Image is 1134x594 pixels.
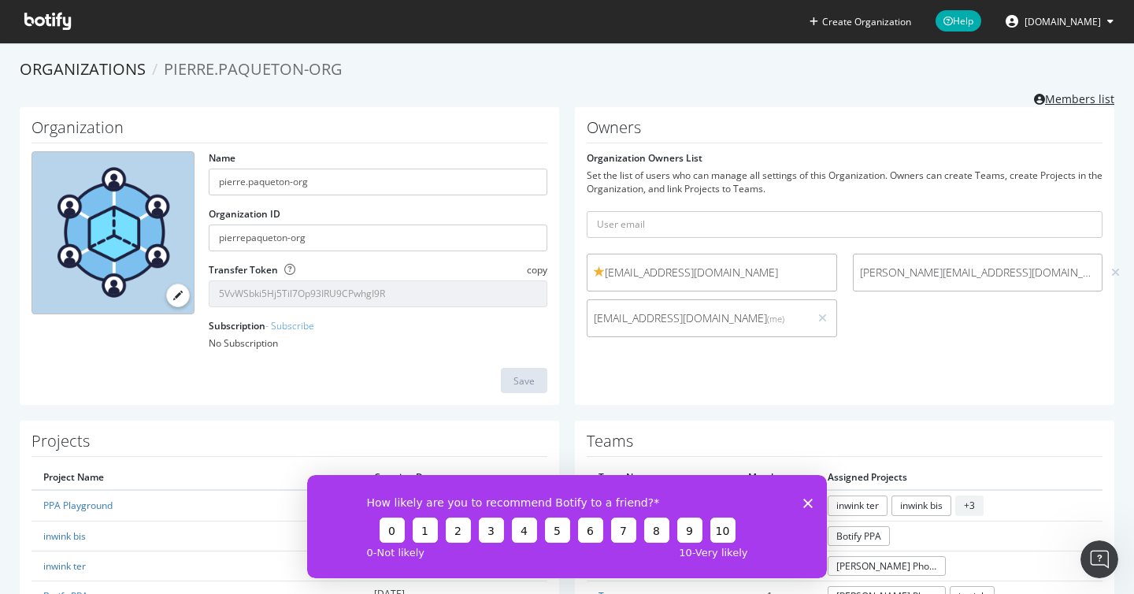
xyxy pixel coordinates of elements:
[307,475,827,578] iframe: Enquête de Botify
[527,263,547,277] span: copy
[43,529,86,543] a: inwink bis
[164,58,343,80] span: pierre.paqueton-org
[43,499,113,512] a: PPA Playground
[955,496,984,515] span: + 3
[1025,15,1101,28] span: pierre.paqueton.gmail
[587,151,702,165] label: Organization Owners List
[31,433,547,457] h1: Projects
[362,465,547,490] th: Creation Date
[594,310,802,326] span: [EMAIL_ADDRESS][DOMAIN_NAME]
[767,313,784,325] small: (me)
[209,336,547,350] div: No Subscription
[265,319,314,332] a: - Subscribe
[816,465,1102,490] th: Assigned Projects
[209,151,235,165] label: Name
[31,119,547,143] h1: Organization
[587,465,724,490] th: Team Name
[587,119,1102,143] h1: Owners
[31,465,362,490] th: Project Name
[209,263,278,277] label: Transfer Token
[209,319,314,332] label: Subscription
[828,526,890,546] a: Botify PPA
[20,58,1114,81] ol: breadcrumbs
[809,14,912,29] button: Create Organization
[501,368,547,393] button: Save
[43,559,86,573] a: inwink ter
[209,225,547,251] input: Organization ID
[1034,87,1114,107] a: Members list
[20,58,146,80] a: Organizations
[724,465,816,490] th: Members
[993,9,1126,34] button: [DOMAIN_NAME]
[587,169,1102,195] div: Set the list of users who can manage all settings of this Organization. Owners can create Teams, ...
[860,265,1096,280] span: [PERSON_NAME][EMAIL_ADDRESS][DOMAIN_NAME]
[828,496,888,515] a: inwink ter
[936,10,981,32] span: Help
[828,556,946,576] a: [PERSON_NAME] Photography
[209,207,280,221] label: Organization ID
[587,211,1102,238] input: User email
[1080,540,1118,578] iframe: Intercom live chat
[209,169,547,195] input: name
[587,433,1102,457] h1: Teams
[594,265,830,280] span: [EMAIL_ADDRESS][DOMAIN_NAME]
[891,496,951,515] a: inwink bis
[513,374,535,388] div: Save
